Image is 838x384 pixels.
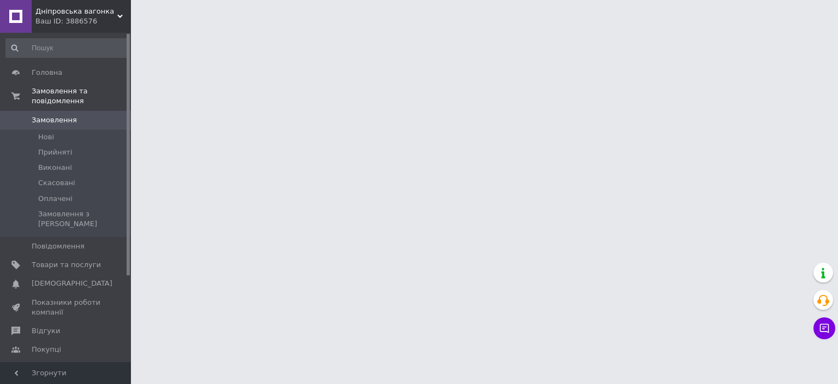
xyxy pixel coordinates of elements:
[32,260,101,270] span: Товари та послуги
[32,241,85,251] span: Повідомлення
[32,298,101,317] span: Показники роботи компанії
[38,132,54,142] span: Нові
[35,16,131,26] div: Ваш ID: 3886576
[32,279,112,288] span: [DEMOGRAPHIC_DATA]
[32,326,60,336] span: Відгуки
[813,317,835,339] button: Чат з покупцем
[32,86,131,106] span: Замовлення та повідомлення
[32,115,77,125] span: Замовлення
[38,209,128,229] span: Замовлення з [PERSON_NAME]
[38,178,75,188] span: Скасовані
[38,163,72,173] span: Виконані
[38,194,73,204] span: Оплачені
[32,68,62,78] span: Головна
[5,38,129,58] input: Пошук
[38,147,72,157] span: Прийняті
[32,345,61,355] span: Покупці
[35,7,117,16] span: Дніпровська вагонка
